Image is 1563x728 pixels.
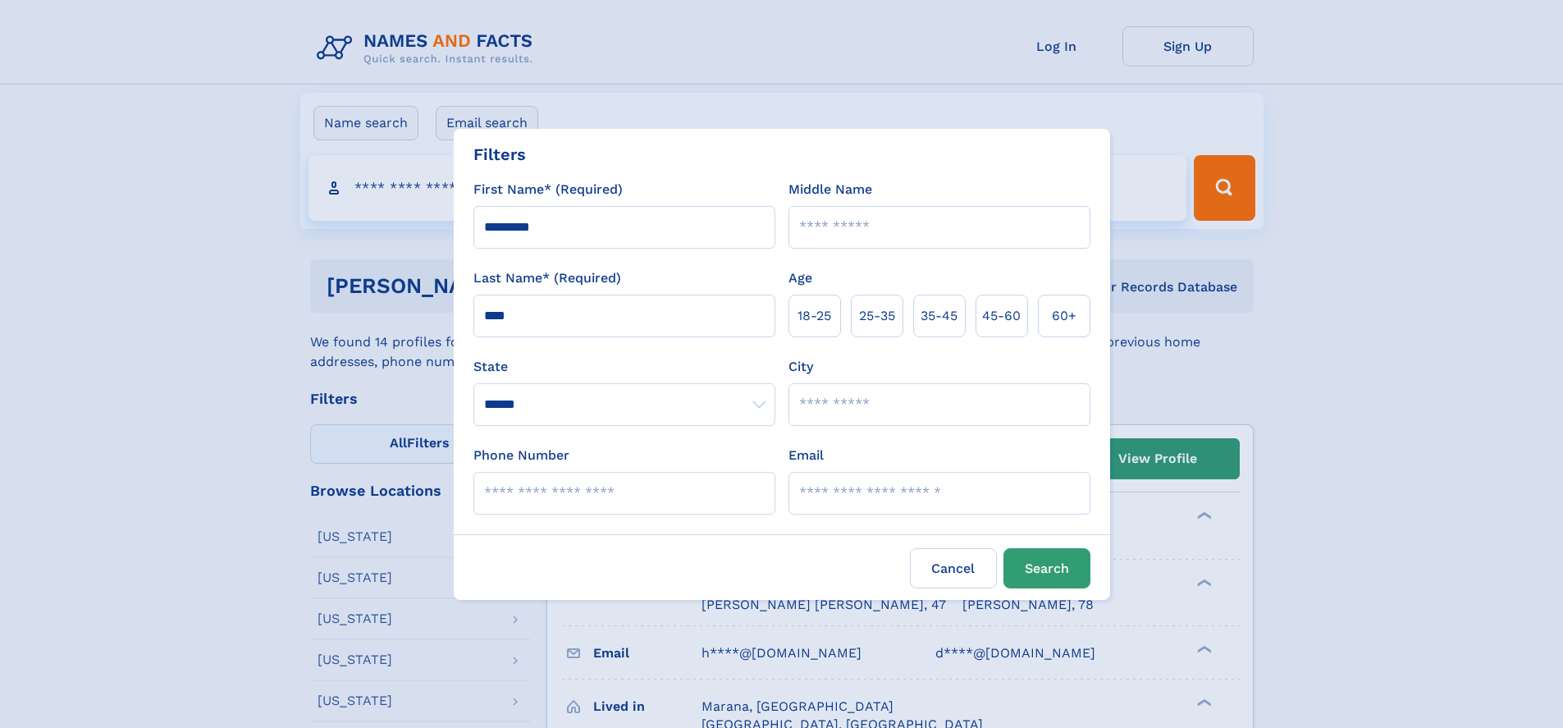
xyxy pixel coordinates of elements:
span: 18‑25 [797,306,831,326]
label: Middle Name [788,180,872,199]
div: Filters [473,142,526,167]
label: Phone Number [473,446,569,465]
span: 25‑35 [859,306,895,326]
button: Search [1003,548,1090,588]
label: State [473,357,775,377]
label: City [788,357,813,377]
span: 45‑60 [982,306,1021,326]
label: First Name* (Required) [473,180,623,199]
span: 35‑45 [921,306,957,326]
label: Cancel [910,548,997,588]
label: Last Name* (Required) [473,268,621,288]
label: Age [788,268,812,288]
span: 60+ [1052,306,1076,326]
label: Email [788,446,824,465]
